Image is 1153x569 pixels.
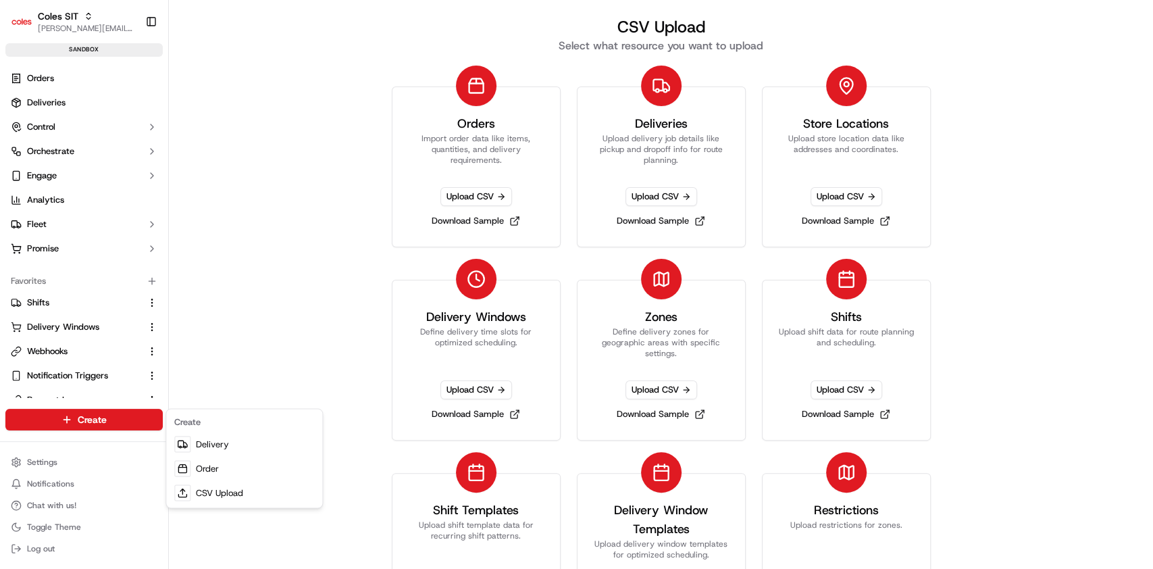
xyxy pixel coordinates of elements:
a: Download Sample [426,212,526,230]
p: Upload restrictions for zones. [790,520,902,560]
a: Download Sample [796,405,896,424]
input: Got a question? Start typing here... [35,87,243,101]
button: Start new chat [230,133,246,149]
span: Upload CSV [625,187,697,206]
span: Notification Triggers [27,370,108,382]
span: Toggle Theme [27,522,81,533]
span: Coles SIT [38,9,78,23]
span: Upload CSV [811,380,882,399]
span: Request Logs [27,394,81,406]
div: Favorites [5,270,163,292]
span: Delivery Windows [27,321,99,333]
a: Delivery [169,432,319,456]
span: Notifications [27,478,74,489]
a: Order [169,456,319,480]
span: [PERSON_NAME][EMAIL_ADDRESS][PERSON_NAME][DOMAIN_NAME] [38,23,134,34]
span: Settings [27,457,57,468]
p: Define delivery time slots for optimized scheduling. [409,326,544,359]
div: 📗 [14,197,24,208]
span: Log out [27,543,55,554]
h3: Shifts [831,307,862,326]
h3: Delivery Window Templates [594,501,729,539]
span: Upload CSV [811,187,882,206]
a: CSV Upload [169,480,319,505]
div: sandbox [5,43,163,57]
p: Upload shift template data for recurring shift patterns. [409,520,544,560]
span: Create [78,413,107,426]
span: Deliveries [27,97,66,109]
a: 💻API Documentation [109,191,222,215]
a: Download Sample [611,212,711,230]
div: We're available if you need us! [46,143,171,153]
h3: Restrictions [814,501,879,520]
span: Knowledge Base [27,196,103,209]
h1: CSV Upload [375,16,948,38]
span: Fleet [27,218,47,230]
a: Download Sample [796,212,896,230]
p: Upload store location data like addresses and coordinates. [779,133,914,166]
img: Coles SIT [11,11,32,32]
div: Create [169,412,319,432]
span: Upload CSV [440,187,512,206]
p: Define delivery zones for geographic areas with specific settings. [594,326,729,359]
span: Analytics [27,194,64,206]
span: Orchestrate [27,145,74,157]
img: Nash [14,14,41,41]
span: Orders [27,72,54,84]
div: 💻 [114,197,125,208]
h3: Zones [645,307,677,326]
p: Upload delivery job details like pickup and dropoff info for route planning. [594,133,729,166]
span: Engage [27,170,57,182]
a: Download Sample [426,405,526,424]
h3: Store Locations [803,114,889,133]
h2: Select what resource you want to upload [375,38,948,54]
div: Start new chat [46,129,222,143]
a: 📗Knowledge Base [8,191,109,215]
a: Powered byPylon [95,228,163,239]
span: Upload CSV [440,380,512,399]
span: Promise [27,243,59,255]
h3: Orders [457,114,495,133]
p: Upload delivery window templates for optimized scheduling. [594,539,729,560]
img: 1736555255976-a54dd68f-1ca7-489b-9aae-adbdc363a1c4 [14,129,38,153]
span: Shifts [27,297,49,309]
span: Webhooks [27,345,68,357]
p: Upload shift data for route planning and scheduling. [779,326,914,359]
p: Welcome 👋 [14,54,246,76]
a: Download Sample [611,405,711,424]
span: Pylon [134,229,163,239]
h3: Shift Templates [433,501,519,520]
span: Chat with us! [27,500,76,511]
span: Upload CSV [625,380,697,399]
h3: Deliveries [635,114,688,133]
span: Control [27,121,55,133]
p: Import order data like items, quantities, and delivery requirements. [409,133,544,166]
span: API Documentation [128,196,217,209]
h3: Delivery Windows [426,307,526,326]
